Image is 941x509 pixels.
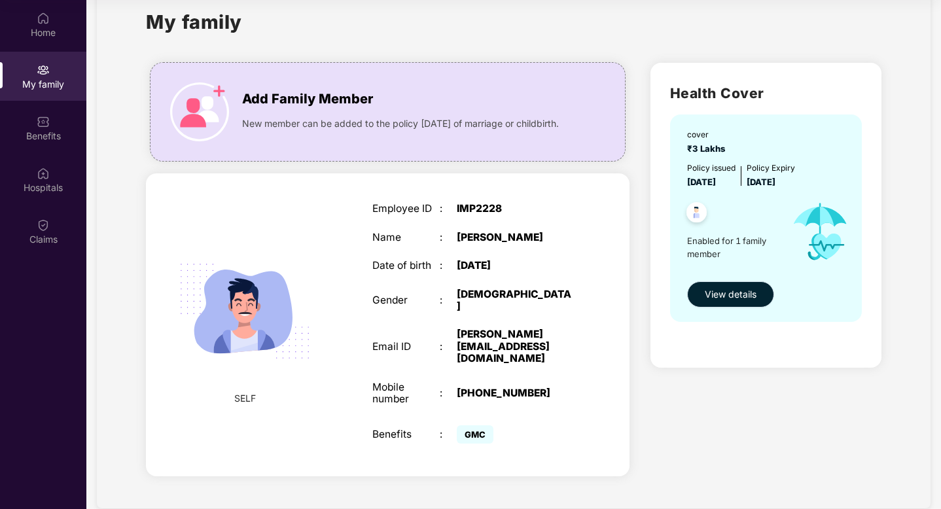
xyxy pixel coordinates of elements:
[37,219,50,232] img: svg+xml;base64,PHN2ZyBpZD0iQ2xhaW0iIHhtbG5zPSJodHRwOi8vd3d3LnczLm9yZy8yMDAwL3N2ZyIgd2lkdGg9IjIwIi...
[242,89,373,109] span: Add Family Member
[457,425,493,444] span: GMC
[372,203,440,215] div: Employee ID
[687,177,716,187] span: [DATE]
[37,115,50,128] img: svg+xml;base64,PHN2ZyBpZD0iQmVuZWZpdHMiIHhtbG5zPSJodHRwOi8vd3d3LnczLm9yZy8yMDAwL3N2ZyIgd2lkdGg9Ij...
[146,7,242,37] h1: My family
[705,287,756,302] span: View details
[457,387,575,399] div: [PHONE_NUMBER]
[747,162,795,175] div: Policy Expiry
[457,203,575,215] div: IMP2228
[440,387,457,399] div: :
[440,203,457,215] div: :
[681,198,713,230] img: svg+xml;base64,PHN2ZyB4bWxucz0iaHR0cDovL3d3dy53My5vcmcvMjAwMC9zdmciIHdpZHRoPSI0OC45NDMiIGhlaWdodD...
[687,143,730,154] span: ₹3 Lakhs
[687,129,730,141] div: cover
[687,234,781,261] span: Enabled for 1 family member
[164,231,325,392] img: svg+xml;base64,PHN2ZyB4bWxucz0iaHR0cDovL3d3dy53My5vcmcvMjAwMC9zdmciIHdpZHRoPSIyMjQiIGhlaWdodD0iMT...
[372,260,440,272] div: Date of birth
[440,341,457,353] div: :
[372,294,440,306] div: Gender
[440,294,457,306] div: :
[457,232,575,243] div: [PERSON_NAME]
[781,189,860,275] img: icon
[457,328,575,364] div: [PERSON_NAME][EMAIL_ADDRESS][DOMAIN_NAME]
[372,381,440,406] div: Mobile number
[440,429,457,440] div: :
[242,116,559,131] span: New member can be added to the policy [DATE] of marriage or childbirth.
[372,232,440,243] div: Name
[170,82,229,141] img: icon
[687,281,774,307] button: View details
[687,162,736,175] div: Policy issued
[37,63,50,77] img: svg+xml;base64,PHN2ZyB3aWR0aD0iMjAiIGhlaWdodD0iMjAiIHZpZXdCb3g9IjAgMCAyMCAyMCIgZmlsbD0ibm9uZSIgeG...
[234,391,256,406] span: SELF
[372,429,440,440] div: Benefits
[37,167,50,180] img: svg+xml;base64,PHN2ZyBpZD0iSG9zcGl0YWxzIiB4bWxucz0iaHR0cDovL3d3dy53My5vcmcvMjAwMC9zdmciIHdpZHRoPS...
[440,232,457,243] div: :
[37,12,50,25] img: svg+xml;base64,PHN2ZyBpZD0iSG9tZSIgeG1sbnM9Imh0dHA6Ly93d3cudzMub3JnLzIwMDAvc3ZnIiB3aWR0aD0iMjAiIG...
[457,289,575,313] div: [DEMOGRAPHIC_DATA]
[457,260,575,272] div: [DATE]
[747,177,775,187] span: [DATE]
[670,82,862,104] h2: Health Cover
[372,341,440,353] div: Email ID
[440,260,457,272] div: :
